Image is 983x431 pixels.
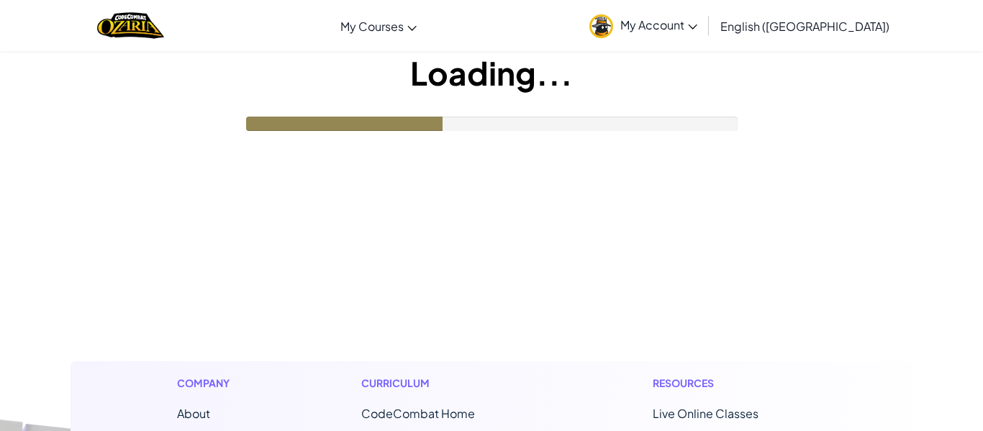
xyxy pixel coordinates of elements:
a: About [177,406,210,421]
img: avatar [589,14,613,38]
a: English ([GEOGRAPHIC_DATA]) [713,6,897,45]
span: CodeCombat Home [361,406,475,421]
a: Ozaria by CodeCombat logo [97,11,164,40]
a: My Account [582,3,705,48]
h1: Curriculum [361,376,535,391]
img: Home [97,11,164,40]
h1: Resources [653,376,806,391]
h1: Company [177,376,244,391]
span: English ([GEOGRAPHIC_DATA]) [720,19,889,34]
a: My Courses [333,6,424,45]
a: Live Online Classes [653,406,758,421]
span: My Account [620,17,697,32]
span: My Courses [340,19,404,34]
